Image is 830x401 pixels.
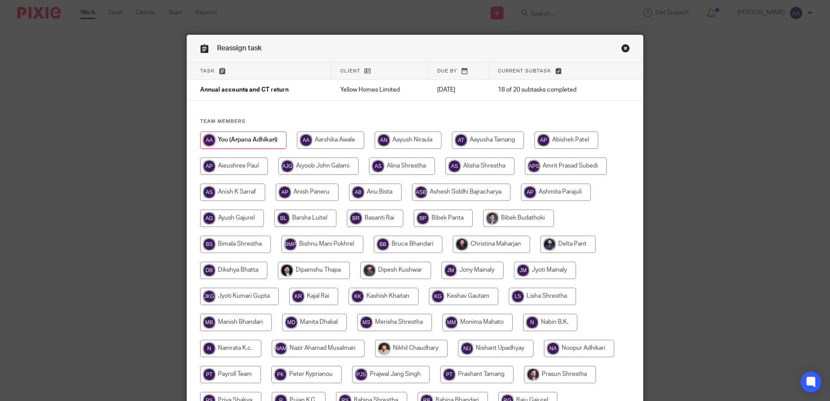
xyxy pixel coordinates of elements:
[217,45,262,52] span: Reassign task
[437,69,457,73] span: Due by
[200,69,215,73] span: Task
[437,85,481,94] p: [DATE]
[340,85,420,94] p: Yellow Homes Limited
[621,44,630,56] a: Close this dialog window
[340,69,360,73] span: Client
[498,69,551,73] span: Current subtask
[200,118,630,125] h4: Team members
[200,87,289,93] span: Annual accounts and CT return
[489,80,610,101] td: 18 of 20 subtasks completed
